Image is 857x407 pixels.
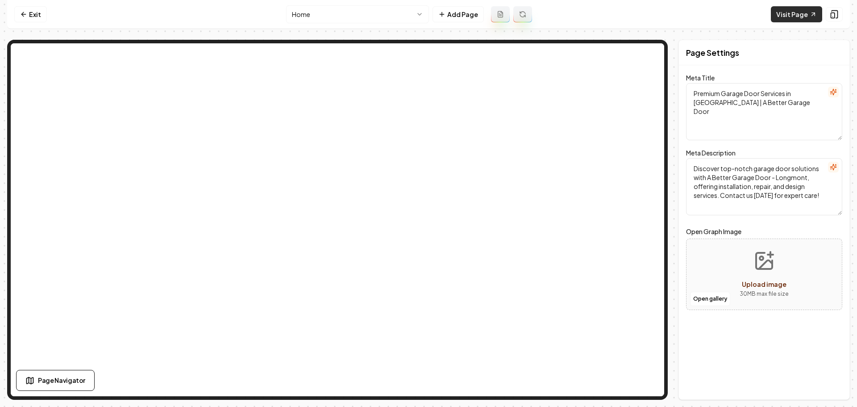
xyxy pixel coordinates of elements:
button: Open gallery [690,292,730,306]
button: Page Navigator [16,370,95,391]
button: Upload image [732,243,796,306]
button: Add admin page prompt [491,6,510,22]
a: Exit [14,6,47,22]
button: Add Page [433,6,484,22]
span: Upload image [742,280,786,288]
button: Regenerate page [513,6,532,22]
label: Open Graph Image [686,226,842,237]
p: 30 MB max file size [740,290,789,298]
h2: Page Settings [686,46,739,59]
label: Meta Description [686,149,736,157]
a: Visit Page [771,6,822,22]
span: Page Navigator [38,376,85,385]
label: Meta Title [686,74,715,82]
